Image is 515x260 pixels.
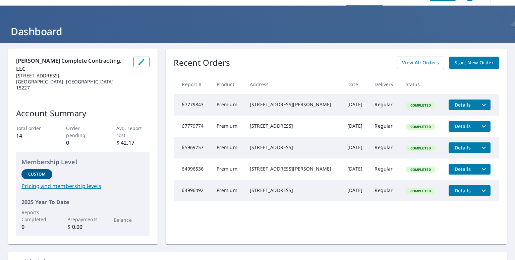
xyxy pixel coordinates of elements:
[174,94,211,116] td: 67779843
[66,125,100,139] p: Order pending
[369,180,400,201] td: Regular
[449,142,477,153] button: detailsBtn-65969757
[211,74,244,94] th: Product
[174,158,211,180] td: 64996536
[16,57,128,73] p: [PERSON_NAME] Complete Contracting, LLC
[477,121,491,132] button: filesDropdownBtn-67779774
[174,137,211,158] td: 65969757
[342,180,369,201] td: [DATE]
[21,209,52,223] p: Reports Completed
[174,57,230,69] p: Recent Orders
[449,164,477,175] button: detailsBtn-64996536
[477,142,491,153] button: filesDropdownBtn-65969757
[369,137,400,158] td: Regular
[211,158,244,180] td: Premium
[250,144,337,151] div: [STREET_ADDRESS]
[400,74,443,94] th: Status
[342,137,369,158] td: [DATE]
[66,139,100,147] p: 0
[455,59,494,67] span: Start New Order
[21,223,52,231] p: 0
[250,166,337,172] div: [STREET_ADDRESS][PERSON_NAME]
[453,144,473,151] span: Details
[449,185,477,196] button: detailsBtn-64996492
[116,125,150,139] p: Avg. report cost
[16,125,50,132] p: Total order
[453,166,473,172] span: Details
[211,137,244,158] td: Premium
[16,73,128,79] p: [STREET_ADDRESS]
[449,121,477,132] button: detailsBtn-67779774
[67,223,98,231] p: $ 0.00
[477,100,491,110] button: filesDropdownBtn-67779843
[114,216,145,223] p: Balance
[211,116,244,137] td: Premium
[21,198,144,206] p: 2025 Year To Date
[406,103,435,108] span: Completed
[449,100,477,110] button: detailsBtn-67779843
[369,94,400,116] td: Regular
[369,116,400,137] td: Regular
[477,185,491,196] button: filesDropdownBtn-64996492
[453,187,473,194] span: Details
[342,94,369,116] td: [DATE]
[67,216,98,223] p: Prepayments
[174,180,211,201] td: 64996492
[453,102,473,108] span: Details
[406,124,435,129] span: Completed
[449,57,499,69] a: Start New Order
[342,158,369,180] td: [DATE]
[211,94,244,116] td: Premium
[402,59,439,67] span: View All Orders
[453,123,473,129] span: Details
[342,74,369,94] th: Date
[211,180,244,201] td: Premium
[342,116,369,137] td: [DATE]
[21,157,144,167] p: Membership Level
[116,139,150,147] p: $ 42.17
[21,182,144,190] a: Pricing and membership levels
[369,158,400,180] td: Regular
[28,171,46,177] p: Custom
[16,79,128,91] p: [GEOGRAPHIC_DATA], [GEOGRAPHIC_DATA] 15227
[16,107,150,119] p: Account Summary
[250,123,337,129] div: [STREET_ADDRESS]
[369,74,400,94] th: Delivery
[397,57,444,69] a: View All Orders
[406,189,435,193] span: Completed
[8,24,507,38] h1: Dashboard
[250,187,337,194] div: [STREET_ADDRESS]
[174,74,211,94] th: Report #
[477,164,491,175] button: filesDropdownBtn-64996536
[406,167,435,172] span: Completed
[16,132,50,140] p: 14
[174,116,211,137] td: 67779774
[244,74,342,94] th: Address
[406,146,435,150] span: Completed
[250,101,337,108] div: [STREET_ADDRESS][PERSON_NAME]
